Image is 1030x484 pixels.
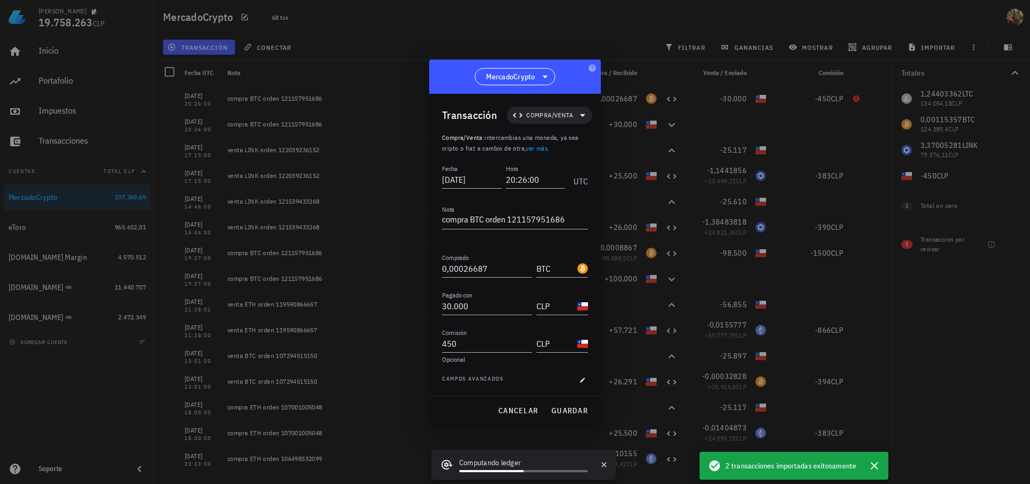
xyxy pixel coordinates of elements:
div: Computando ledger [459,457,588,470]
span: Campos avanzados [442,375,504,385]
label: Nota [442,205,454,213]
div: Transacción [442,107,497,124]
div: CLP-icon [577,338,588,349]
input: Moneda [536,297,575,315]
div: CLP-icon [577,301,588,311]
button: guardar [547,401,592,420]
span: Compra/Venta [526,110,573,121]
label: Pagado con [442,291,472,299]
span: 2 transacciones importadas exitosamente [725,460,856,472]
input: Moneda [536,335,575,352]
p: : [442,132,588,154]
label: Comisión [442,329,467,337]
span: cancelar [498,406,538,415]
label: Comprado [442,254,469,262]
div: BTC-icon [577,263,588,274]
span: guardar [551,406,588,415]
span: intercambias una moneda, ya sea cripto o fiat a cambio de otra, . [442,133,579,152]
a: ver más [526,144,548,152]
button: cancelar [494,401,542,420]
span: Compra/Venta [442,133,483,142]
label: Hora [506,165,518,173]
span: MercadoCrypto [486,71,535,82]
input: Moneda [536,260,575,277]
div: UTC [569,165,588,191]
div: Opcional [442,356,588,363]
label: Fecha [442,165,458,173]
